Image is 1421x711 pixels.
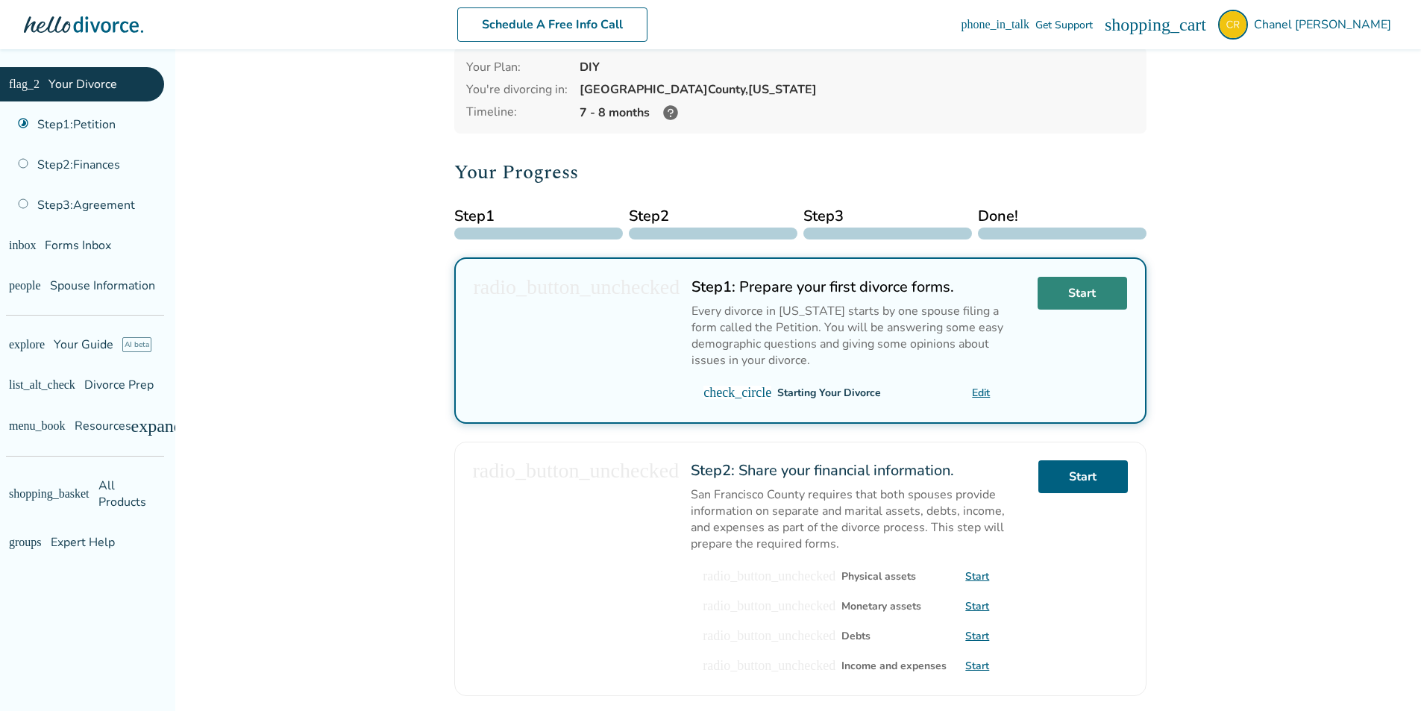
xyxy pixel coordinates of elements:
[841,599,921,613] div: Monetary assets
[703,569,835,583] span: radio_button_unchecked
[45,237,111,254] span: Forms Inbox
[972,386,990,400] a: Edit
[703,629,835,642] span: radio_button_unchecked
[9,339,45,351] span: explore
[131,417,229,435] span: expand_more
[629,205,797,228] span: Step 2
[1105,16,1206,34] span: shopping_cart
[965,569,989,583] a: Start
[691,460,1026,480] h2: Share your financial information.
[9,239,36,251] span: inbox
[466,104,568,122] div: Timeline:
[1038,460,1128,493] a: Start
[965,629,989,643] a: Start
[9,418,131,434] span: Resources
[777,386,881,400] div: Starting Your Divorce
[1218,10,1248,40] img: chanelelise88@gmail.com
[466,59,568,75] div: Your Plan:
[454,157,1146,187] h2: Your Progress
[580,81,1135,98] div: [GEOGRAPHIC_DATA] County, [US_STATE]
[703,599,835,613] span: radio_button_unchecked
[841,569,916,583] div: Physical assets
[978,205,1146,228] span: Done!
[122,337,151,352] span: AI beta
[691,303,1025,369] p: Every divorce in [US_STATE] starts by one spouse filing a form called the Petition. You will be a...
[474,277,680,298] span: radio_button_unchecked
[703,386,771,399] span: check_circle
[1038,277,1127,310] a: Start
[803,205,972,228] span: Step 3
[841,629,871,643] div: Debts
[9,379,75,391] span: list_alt_check
[1346,639,1421,711] iframe: Chat Widget
[580,59,1135,75] div: DIY
[9,536,42,548] span: groups
[466,81,568,98] div: You're divorcing in:
[9,280,41,292] span: people
[691,460,735,480] strong: Step 2 :
[691,277,735,297] strong: Step 1 :
[1035,18,1093,32] span: Get Support
[691,486,1026,552] p: San Francisco County requires that both spouses provide information on separate and marital asset...
[9,488,90,500] span: shopping_basket
[841,659,947,673] div: Income and expenses
[9,78,40,90] span: flag_2
[965,659,989,673] a: Start
[1254,16,1397,33] span: Chanel [PERSON_NAME]
[961,18,1093,32] a: phone_in_talkGet Support
[580,104,1135,122] div: 7 - 8 months
[961,19,1029,31] span: phone_in_talk
[691,277,1025,297] h2: Prepare your first divorce forms.
[9,420,66,432] span: menu_book
[457,7,647,42] a: Schedule A Free Info Call
[965,599,989,613] a: Start
[703,659,835,672] span: radio_button_unchecked
[454,205,623,228] span: Step 1
[473,460,680,481] span: radio_button_unchecked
